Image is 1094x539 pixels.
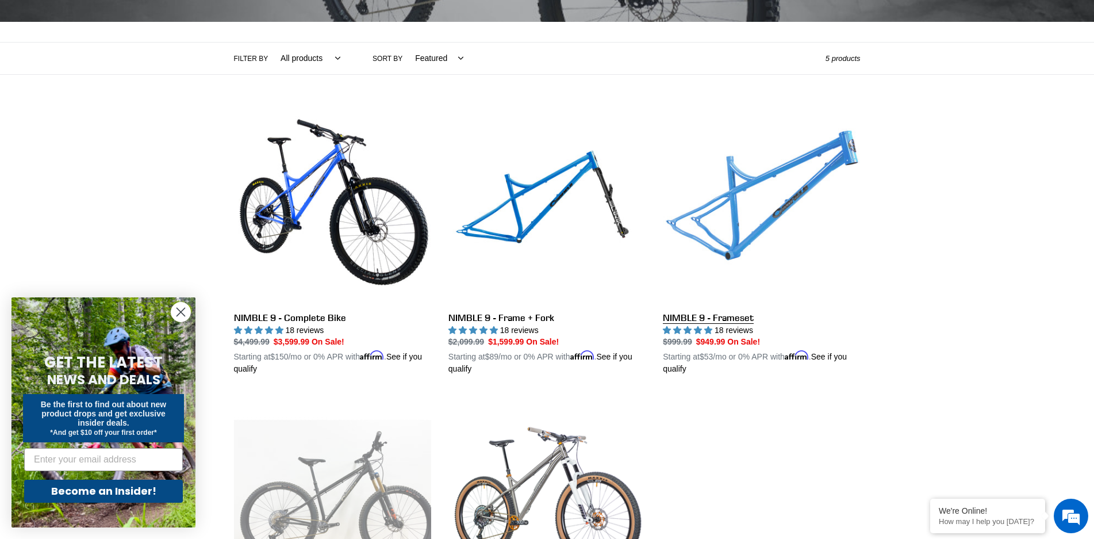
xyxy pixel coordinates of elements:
[13,63,30,81] div: Navigation go back
[939,506,1037,515] div: We're Online!
[67,145,159,261] span: We're online!
[37,58,66,86] img: d_696896380_company_1647369064580_696896380
[24,480,183,503] button: Become an Insider!
[373,53,402,64] label: Sort by
[171,302,191,322] button: Close dialog
[50,429,156,437] span: *And get $10 off your first order*
[77,64,210,79] div: Chat with us now
[24,448,183,471] input: Enter your email address
[234,53,268,64] label: Filter by
[826,54,861,63] span: 5 products
[47,370,160,389] span: NEWS AND DEALS
[189,6,216,33] div: Minimize live chat window
[44,352,163,373] span: GET THE LATEST
[41,400,167,427] span: Be the first to find out about new product drops and get exclusive insider deals.
[939,517,1037,526] p: How may I help you today?
[6,314,219,354] textarea: Type your message and hit 'Enter'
